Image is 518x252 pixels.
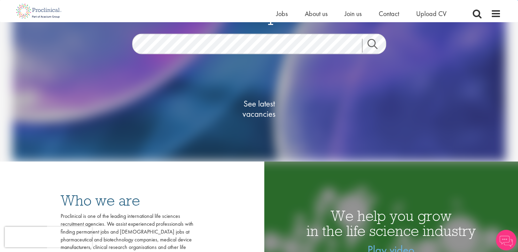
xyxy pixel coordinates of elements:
img: Chatbot [496,230,516,250]
a: About us [305,9,328,18]
a: Jobs [276,9,288,18]
a: Join us [345,9,362,18]
iframe: reCAPTCHA [5,227,92,247]
h3: Who we are [61,193,193,208]
a: Job search submit button [362,39,391,52]
a: See latestvacancies [225,71,293,146]
a: Upload CV [416,9,446,18]
a: Contact [379,9,399,18]
span: See latest vacancies [225,98,293,119]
